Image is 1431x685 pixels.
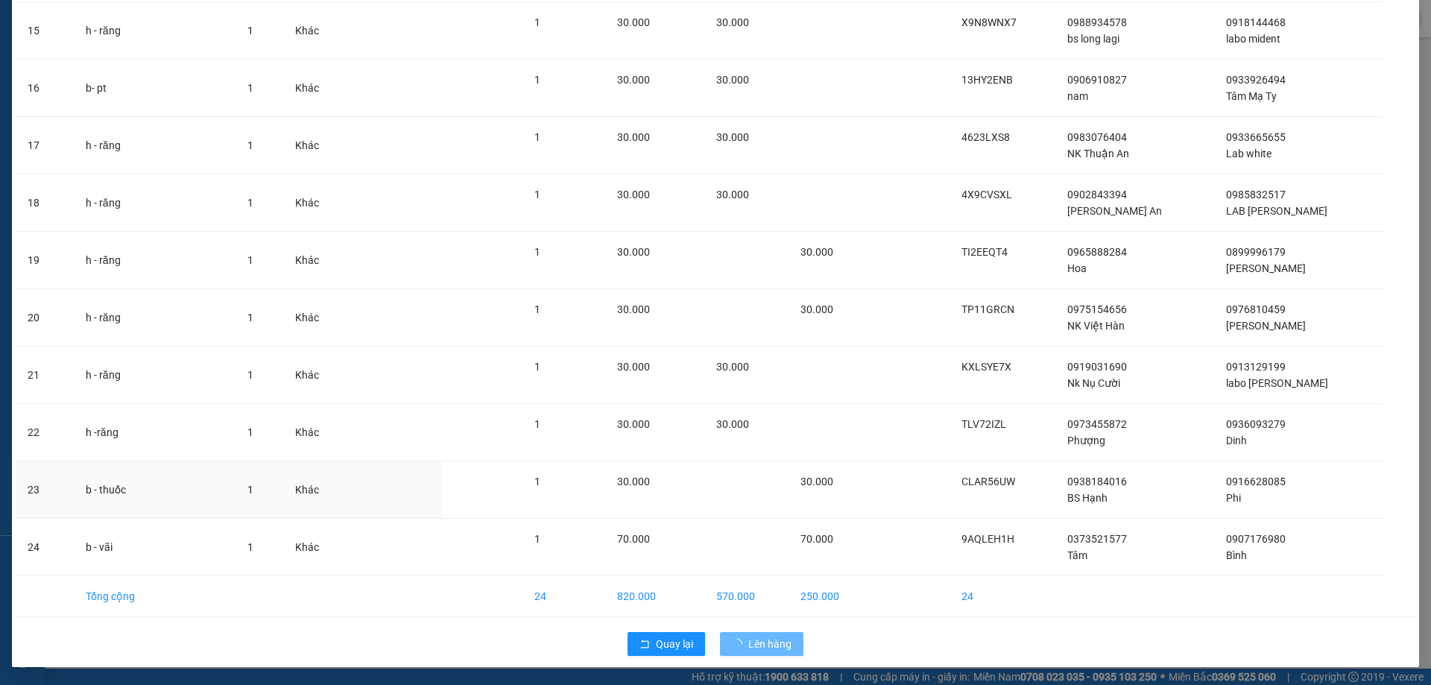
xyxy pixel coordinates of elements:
span: 30.000 [716,189,749,201]
span: bs long lagi [1067,33,1119,45]
td: h - răng [74,347,236,404]
span: 30.000 [716,16,749,28]
span: CLAR56UW [961,476,1015,487]
td: 23 [16,461,74,519]
td: Tổng cộng [74,576,236,617]
span: 4623LXS8 [961,131,1010,143]
span: 30.000 [617,303,650,315]
span: KXLSYE7X [961,361,1011,373]
span: 0965888284 [1067,246,1127,258]
td: Khác [283,404,347,461]
td: 570.000 [704,576,789,617]
td: b - vãi [74,519,236,576]
span: TP11GRCN [961,303,1014,315]
span: 70.000 [800,533,833,545]
span: 30.000 [800,246,833,258]
span: 30.000 [716,131,749,143]
td: h - răng [74,232,236,289]
span: 0902843394 [1067,189,1127,201]
span: 30.000 [617,418,650,430]
span: BS Hạnh [1067,492,1108,504]
span: 0916628085 [1226,476,1286,487]
span: nam [1067,90,1088,102]
span: Lên hàng [748,636,792,652]
span: 1 [534,533,540,545]
button: rollbackQuay lại [628,632,705,656]
span: loading [732,639,748,649]
span: Nk Nụ Cười [1067,377,1120,389]
span: 0976810459 [1226,303,1286,315]
td: h - răng [74,2,236,60]
span: 30.000 [617,246,650,258]
span: 1 [247,197,253,209]
span: rollback [639,639,650,651]
td: 24 [16,519,74,576]
span: 1 [247,254,253,266]
td: 18 [16,174,74,232]
span: 0973455872 [1067,418,1127,430]
td: Khác [283,289,347,347]
td: b - thuốc [74,461,236,519]
span: 1 [247,484,253,496]
td: 16 [16,60,74,117]
span: 30.000 [617,361,650,373]
span: 13HY2ENB [961,74,1013,86]
span: 0985832517 [1226,189,1286,201]
span: 30.000 [617,16,650,28]
span: 1 [534,74,540,86]
button: Lên hàng [720,632,803,656]
td: Khác [283,461,347,519]
span: 1 [247,541,253,553]
span: 0373521577 [1067,533,1127,545]
span: 4X9CVSXL [961,189,1012,201]
span: LAB [PERSON_NAME] [1226,205,1327,217]
span: [PERSON_NAME] [1226,320,1306,332]
span: 1 [247,426,253,438]
td: h - răng [74,289,236,347]
span: 1 [534,16,540,28]
span: 0983076404 [1067,131,1127,143]
td: h - răng [74,117,236,174]
span: NK Việt Hàn [1067,320,1125,332]
span: 1 [247,82,253,94]
span: 1 [534,303,540,315]
span: 0933926494 [1226,74,1286,86]
span: 30.000 [617,476,650,487]
span: 1 [534,361,540,373]
span: Quay lại [656,636,693,652]
span: 30.000 [617,189,650,201]
td: 19 [16,232,74,289]
td: 21 [16,347,74,404]
td: Khác [283,347,347,404]
span: 0988934578 [1067,16,1127,28]
span: Hoa [1067,262,1087,274]
span: Tâm [1067,549,1087,561]
span: 1 [247,25,253,37]
span: Bình [1226,549,1247,561]
span: Phượng [1067,435,1105,446]
span: Lab white [1226,148,1272,160]
span: 30.000 [716,74,749,86]
span: 70.000 [617,533,650,545]
span: 1 [247,139,253,151]
span: 1 [534,418,540,430]
span: Phi [1226,492,1241,504]
span: 0918144468 [1226,16,1286,28]
span: 0907176980 [1226,533,1286,545]
td: 24 [950,576,1055,617]
span: 1 [534,131,540,143]
td: Khác [283,2,347,60]
span: 30.000 [716,418,749,430]
span: 9AQLEH1H [961,533,1014,545]
td: Khác [283,519,347,576]
span: Dinh [1226,435,1247,446]
td: 20 [16,289,74,347]
span: 0906910827 [1067,74,1127,86]
span: 0919031690 [1067,361,1127,373]
span: NK Thuận An [1067,148,1129,160]
span: 30.000 [716,361,749,373]
span: labo [PERSON_NAME] [1226,377,1328,389]
span: labo mident [1226,33,1280,45]
td: 820.000 [605,576,704,617]
span: X9N8WNX7 [961,16,1017,28]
